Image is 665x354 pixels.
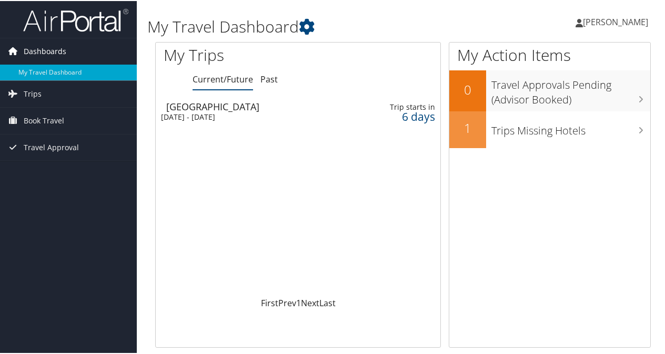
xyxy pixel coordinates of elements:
span: Trips [24,80,42,106]
a: Last [319,296,336,308]
a: Current/Future [193,72,253,84]
h1: My Travel Dashboard [147,15,488,37]
a: 0Travel Approvals Pending (Advisor Booked) [449,69,650,110]
span: Travel Approval [24,133,79,160]
h1: My Trips [164,43,314,65]
h2: 0 [449,80,486,98]
span: Book Travel [24,107,64,133]
a: Next [301,296,319,308]
span: Dashboards [24,37,66,64]
a: Past [260,72,278,84]
a: 1 [296,296,301,308]
a: First [261,296,278,308]
a: 1Trips Missing Hotels [449,110,650,147]
span: [PERSON_NAME] [583,15,648,27]
h2: 1 [449,118,486,136]
a: Prev [278,296,296,308]
h1: My Action Items [449,43,650,65]
div: [GEOGRAPHIC_DATA] [166,101,341,110]
div: [DATE] - [DATE] [161,111,336,121]
div: 6 days [374,111,435,120]
img: airportal-logo.png [23,7,128,32]
div: Trip starts in [374,101,435,111]
h3: Trips Missing Hotels [491,117,650,137]
a: [PERSON_NAME] [576,5,659,37]
h3: Travel Approvals Pending (Advisor Booked) [491,71,650,106]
